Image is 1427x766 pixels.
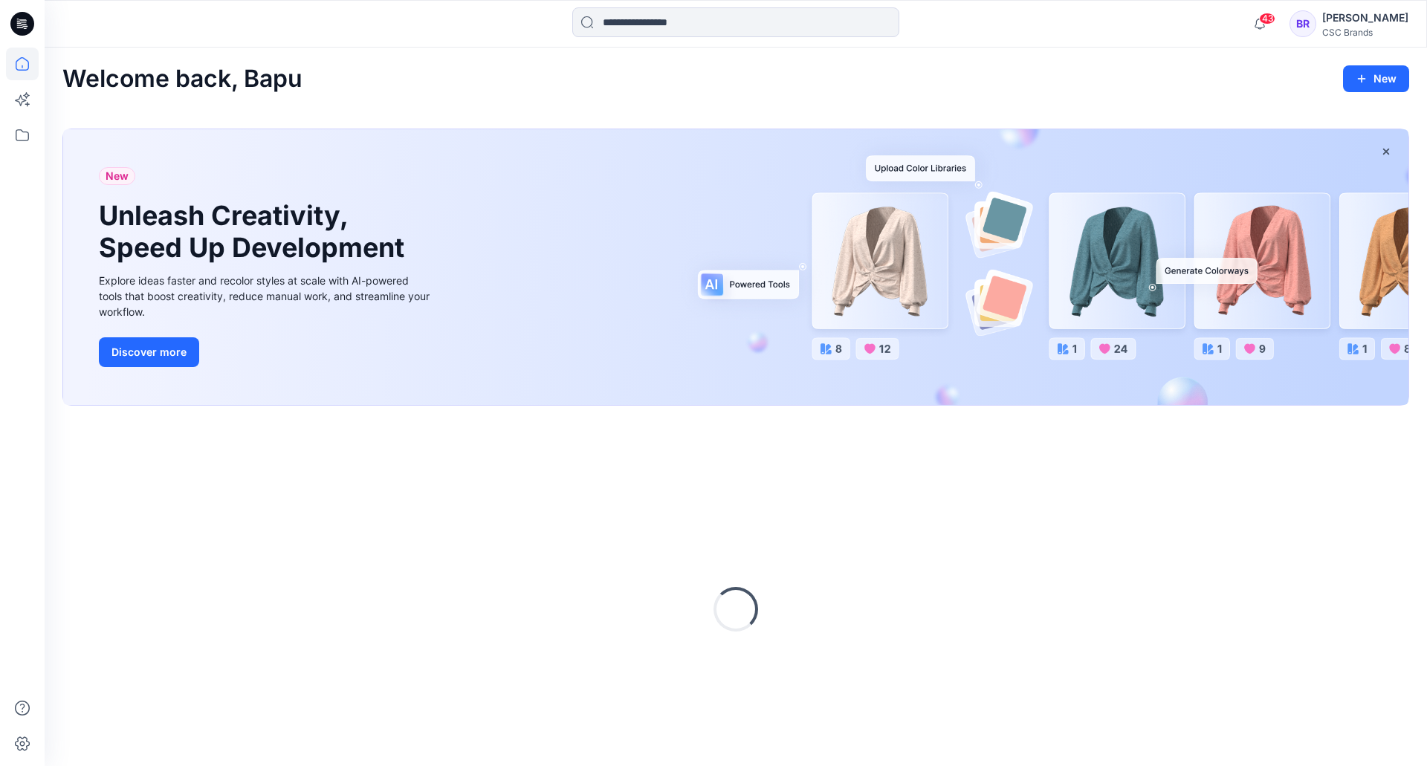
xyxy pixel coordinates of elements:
h2: Welcome back, Bapu [62,65,302,93]
button: Discover more [99,337,199,367]
div: Explore ideas faster and recolor styles at scale with AI-powered tools that boost creativity, red... [99,273,433,319]
div: [PERSON_NAME] [1322,9,1408,27]
span: New [106,167,129,185]
a: Discover more [99,337,433,367]
div: BR [1290,10,1316,37]
button: New [1343,65,1409,92]
h1: Unleash Creativity, Speed Up Development [99,200,411,264]
span: 43 [1259,13,1275,25]
div: CSC Brands [1322,27,1408,38]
